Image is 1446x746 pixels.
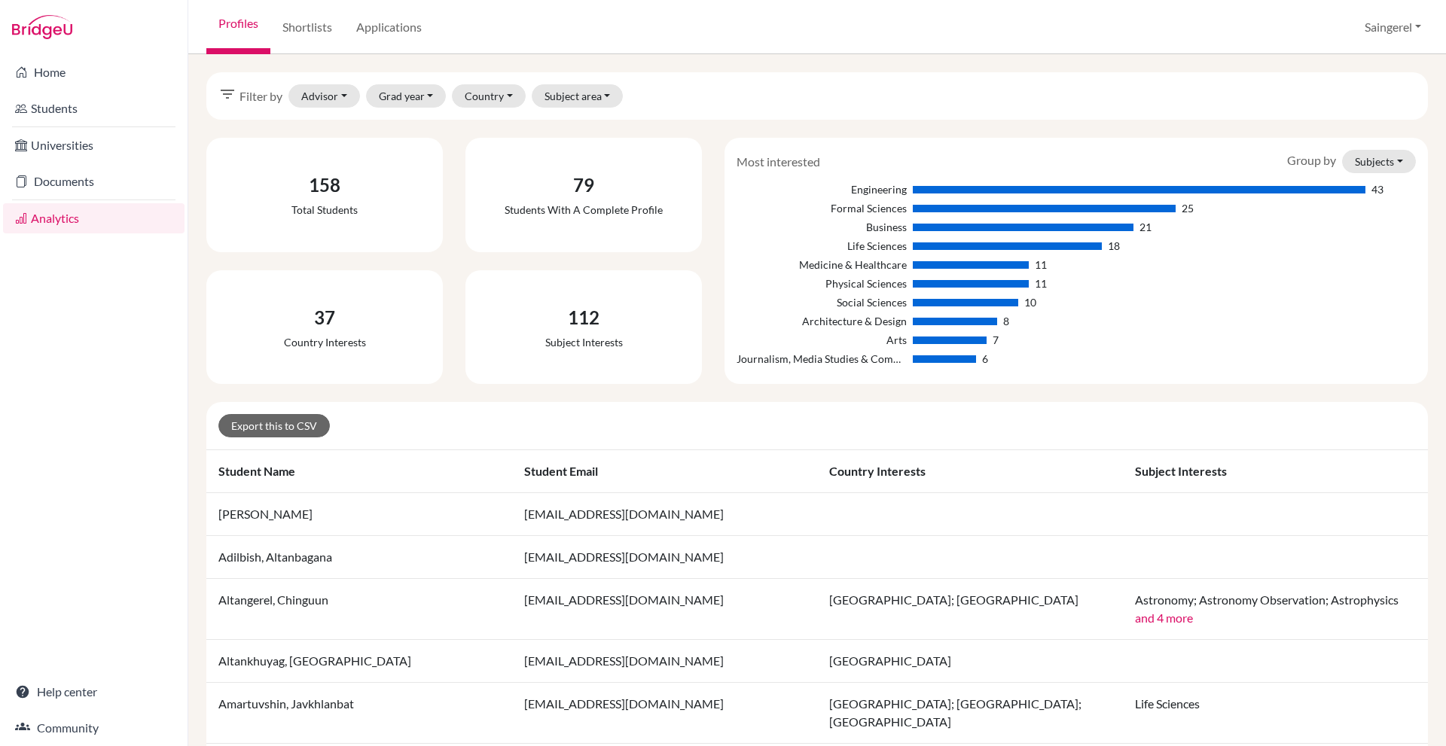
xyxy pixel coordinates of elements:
[1024,294,1036,310] div: 10
[206,450,512,493] th: Student name
[725,153,831,171] div: Most interested
[737,313,906,329] div: Architecture & Design
[737,200,906,216] div: Formal Sciences
[3,57,185,87] a: Home
[817,683,1123,744] td: [GEOGRAPHIC_DATA]; [GEOGRAPHIC_DATA]; [GEOGRAPHIC_DATA]
[505,202,663,218] div: Students with a complete profile
[512,493,818,536] td: [EMAIL_ADDRESS][DOMAIN_NAME]
[1135,609,1193,627] button: and 4 more
[737,332,906,348] div: Arts
[12,15,72,39] img: Bridge-U
[737,294,906,310] div: Social Sciences
[512,536,818,579] td: [EMAIL_ADDRESS][DOMAIN_NAME]
[993,332,999,348] div: 7
[3,203,185,233] a: Analytics
[284,304,366,331] div: 37
[1182,200,1194,216] div: 25
[1276,150,1427,173] div: Group by
[206,536,512,579] td: Adilbish, Altanbagana
[982,351,988,367] div: 6
[3,166,185,196] a: Documents
[512,640,818,683] td: [EMAIL_ADDRESS][DOMAIN_NAME]
[545,334,623,350] div: Subject interests
[218,414,330,437] a: Export this to CSV
[737,219,906,235] div: Business
[1003,313,1009,329] div: 8
[366,84,447,108] button: Grad year
[532,84,624,108] button: Subject area
[1371,181,1383,197] div: 43
[1139,219,1152,235] div: 21
[817,579,1123,640] td: [GEOGRAPHIC_DATA]; [GEOGRAPHIC_DATA]
[737,257,906,273] div: Medicine & Healthcare
[206,493,512,536] td: [PERSON_NAME]
[206,683,512,744] td: Amartuvshin, Javkhlanbat
[206,640,512,683] td: Altankhuyag, [GEOGRAPHIC_DATA]
[1123,683,1429,744] td: Life Sciences
[817,640,1123,683] td: [GEOGRAPHIC_DATA]
[3,677,185,707] a: Help center
[3,713,185,743] a: Community
[291,172,358,199] div: 158
[452,84,526,108] button: Country
[1108,238,1120,254] div: 18
[817,450,1123,493] th: Country interests
[1035,276,1047,291] div: 11
[505,172,663,199] div: 79
[218,85,236,103] i: filter_list
[512,683,818,744] td: [EMAIL_ADDRESS][DOMAIN_NAME]
[1123,579,1429,640] td: Astronomy; Astronomy Observation; Astrophysics
[737,276,906,291] div: Physical Sciences
[3,93,185,123] a: Students
[737,351,906,367] div: Journalism, Media Studies & Communication
[288,84,360,108] button: Advisor
[1358,13,1428,41] button: Saingerel
[239,87,282,105] span: Filter by
[1342,150,1416,173] button: Subjects
[512,450,818,493] th: Student email
[291,202,358,218] div: Total students
[545,304,623,331] div: 112
[3,130,185,160] a: Universities
[737,238,906,254] div: Life Sciences
[206,579,512,640] td: Altangerel, Chinguun
[512,579,818,640] td: [EMAIL_ADDRESS][DOMAIN_NAME]
[1123,450,1429,493] th: Subject interests
[1035,257,1047,273] div: 11
[284,334,366,350] div: Country interests
[737,181,906,197] div: Engineering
